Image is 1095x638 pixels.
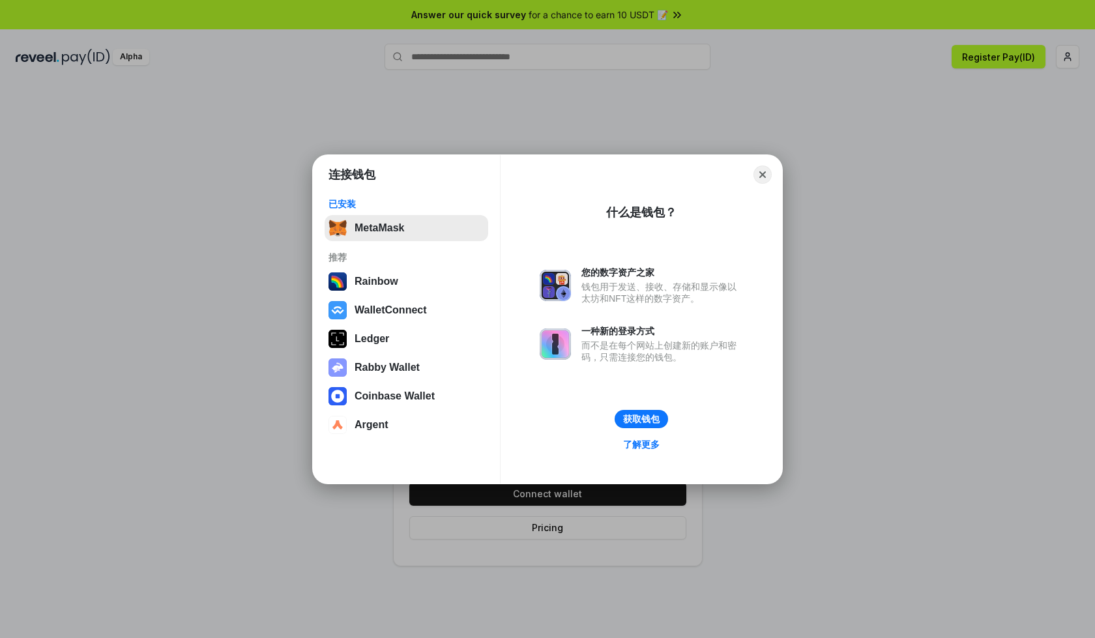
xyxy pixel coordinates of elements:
[328,272,347,291] img: svg+xml,%3Csvg%20width%3D%22120%22%20height%3D%22120%22%20viewBox%3D%220%200%20120%20120%22%20fil...
[325,383,488,409] button: Coinbase Wallet
[355,419,388,431] div: Argent
[753,166,772,184] button: Close
[355,222,404,234] div: MetaMask
[325,326,488,352] button: Ledger
[606,205,677,220] div: 什么是钱包？
[328,330,347,348] img: svg+xml,%3Csvg%20xmlns%3D%22http%3A%2F%2Fwww.w3.org%2F2000%2Fsvg%22%20width%3D%2228%22%20height%3...
[581,340,743,363] div: 而不是在每个网站上创建新的账户和密码，只需连接您的钱包。
[581,267,743,278] div: 您的数字资产之家
[623,413,660,425] div: 获取钱包
[355,304,427,316] div: WalletConnect
[328,416,347,434] img: svg+xml,%3Csvg%20width%3D%2228%22%20height%3D%2228%22%20viewBox%3D%220%200%2028%2028%22%20fill%3D...
[615,436,667,453] a: 了解更多
[623,439,660,450] div: 了解更多
[325,268,488,295] button: Rainbow
[328,219,347,237] img: svg+xml,%3Csvg%20fill%3D%22none%22%20height%3D%2233%22%20viewBox%3D%220%200%2035%2033%22%20width%...
[615,410,668,428] button: 获取钱包
[355,276,398,287] div: Rainbow
[325,297,488,323] button: WalletConnect
[328,301,347,319] img: svg+xml,%3Csvg%20width%3D%2228%22%20height%3D%2228%22%20viewBox%3D%220%200%2028%2028%22%20fill%3D...
[581,325,743,337] div: 一种新的登录方式
[328,358,347,377] img: svg+xml,%3Csvg%20xmlns%3D%22http%3A%2F%2Fwww.w3.org%2F2000%2Fsvg%22%20fill%3D%22none%22%20viewBox...
[325,355,488,381] button: Rabby Wallet
[328,198,484,210] div: 已安装
[540,328,571,360] img: svg+xml,%3Csvg%20xmlns%3D%22http%3A%2F%2Fwww.w3.org%2F2000%2Fsvg%22%20fill%3D%22none%22%20viewBox...
[328,387,347,405] img: svg+xml,%3Csvg%20width%3D%2228%22%20height%3D%2228%22%20viewBox%3D%220%200%2028%2028%22%20fill%3D...
[355,333,389,345] div: Ledger
[325,215,488,241] button: MetaMask
[328,167,375,182] h1: 连接钱包
[325,412,488,438] button: Argent
[355,390,435,402] div: Coinbase Wallet
[581,281,743,304] div: 钱包用于发送、接收、存储和显示像以太坊和NFT这样的数字资产。
[355,362,420,373] div: Rabby Wallet
[540,270,571,301] img: svg+xml,%3Csvg%20xmlns%3D%22http%3A%2F%2Fwww.w3.org%2F2000%2Fsvg%22%20fill%3D%22none%22%20viewBox...
[328,252,484,263] div: 推荐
